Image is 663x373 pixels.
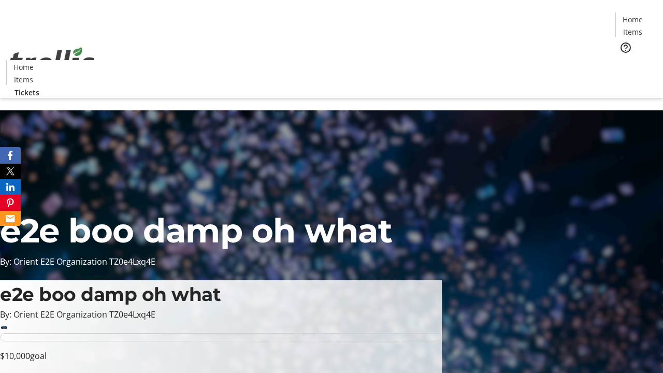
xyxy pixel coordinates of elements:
span: Items [14,74,33,85]
a: Tickets [6,87,48,98]
span: Items [623,26,642,37]
span: Home [13,62,34,73]
a: Home [616,14,649,25]
a: Home [7,62,40,73]
a: Items [7,74,40,85]
a: Items [616,26,649,37]
a: Tickets [615,60,657,71]
span: Tickets [15,87,39,98]
span: Tickets [624,60,648,71]
img: Orient E2E Organization TZ0e4Lxq4E's Logo [6,36,98,88]
button: Help [615,37,636,58]
span: Home [623,14,643,25]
